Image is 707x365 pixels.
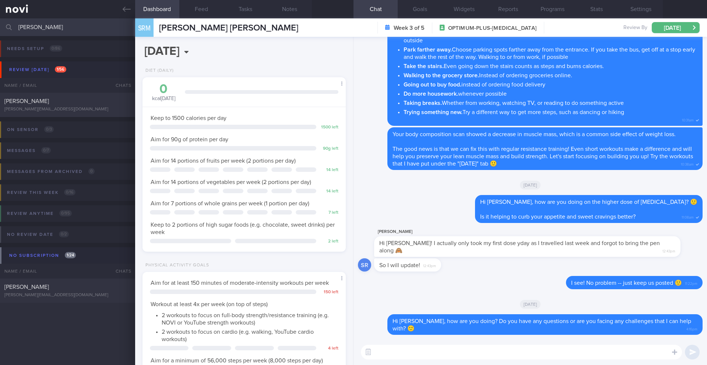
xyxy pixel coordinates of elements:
[64,189,75,195] span: 0 / 16
[151,280,329,286] span: Aim for at least 150 minutes of moderate-intensity workouts per week
[404,82,461,88] strong: Going out to buy food.
[682,116,694,123] span: 10:31am
[151,137,228,142] span: Aim for 90g of protein per day
[404,63,444,69] strong: Take the stairs.
[44,126,54,132] span: 0 / 3
[448,25,537,32] span: OPTIMUM-PLUS-[MEDICAL_DATA]
[151,301,268,307] span: Workout at least 4x per week (on top of steps)
[7,251,78,261] div: No subscription
[55,66,66,72] span: 1 / 56
[65,252,76,258] span: 1 / 24
[404,91,458,97] strong: Do more housework.
[151,201,309,206] span: Aim for 7 portions of whole grains per week (1 portion per day)
[151,115,226,121] span: Keep to 1500 calories per day
[88,168,95,174] span: 0
[59,231,69,237] span: 0 / 2
[374,227,703,236] div: [PERSON_NAME]
[393,131,676,137] span: Your body composition scan showed a decrease in muscle mass, which is a common side effect of wei...
[162,326,338,343] li: 2 workouts to focus on cardio (e.g. walking, YouTube cardio workouts)
[681,160,694,167] span: 10:38am
[682,213,694,220] span: 11:08am
[320,290,338,295] div: 150 left
[379,262,420,268] span: So I will update!
[320,125,338,130] div: 1500 left
[404,107,697,116] li: Try a different way to get more steps, such as dancing or hiking
[106,264,135,279] div: Chats
[151,222,335,235] span: Keep to 2 portions of high sugar foods (e.g. chocolate, sweet drinks) per week
[41,147,51,153] span: 0 / 7
[5,167,96,177] div: Messages from Archived
[7,65,68,75] div: Review [DATE]
[685,279,697,286] span: 11:22pm
[4,293,131,298] div: [PERSON_NAME][EMAIL_ADDRESS][DOMAIN_NAME]
[652,22,700,33] button: [DATE]
[404,61,697,70] li: Even going down the stairs counts as steps and burns calories.
[162,310,338,326] li: 2 workouts to focus on full-body strength/resistance training (e.g. NOVI or YouTube strength work...
[320,167,338,173] div: 14 left
[480,214,636,220] span: Is it helping to curb your appetite and sweet cravings better?
[480,199,697,205] span: Hi [PERSON_NAME], how are you doing on the higher dose of [MEDICAL_DATA]? 🙂
[150,83,177,96] div: 0
[393,146,693,167] span: The good news is that we can fix this with regular resistance training! Even short workouts make ...
[571,280,682,286] span: I see! No problem -- just keep us posted 🙂
[320,210,338,216] div: 7 left
[5,188,77,198] div: Review this week
[4,107,131,112] div: [PERSON_NAME][EMAIL_ADDRESS][DOMAIN_NAME]
[320,346,338,351] div: 4 left
[159,24,298,32] span: [PERSON_NAME] [PERSON_NAME]
[5,44,64,54] div: Needs setup
[404,79,697,88] li: instead of ordering food delivery
[143,263,209,268] div: Physical Activity Goals
[404,98,697,107] li: Whether from working, watching TV, or reading to do something active
[151,358,323,364] span: Aim for a minimum of 56,000 steps per week (8,000 steps per day)
[320,239,338,244] div: 2 left
[59,210,72,216] span: 0 / 95
[662,247,675,254] span: 12:43pm
[5,209,74,219] div: Review anytime
[520,300,541,309] span: [DATE]
[50,45,62,52] span: 0 / 86
[394,24,425,32] strong: Week 3 of 5
[404,72,479,78] strong: Walking to the grocery store.
[151,158,296,164] span: Aim for 14 portions of fruits per week (2 portions per day)
[5,125,56,135] div: On sensor
[320,146,338,152] div: 90 g left
[404,109,462,115] strong: Trying something new.
[133,14,155,42] div: SRM
[379,240,660,254] span: Hi [PERSON_NAME]! I actually only took my first dose yday as I travelled last week and forgot to ...
[520,181,541,189] span: [DATE]
[151,179,311,185] span: Aim for 14 portions of vegetables per week (2 portions per day)
[404,70,697,79] li: Instead of ordering groceries online.
[143,68,174,74] div: Diet (Daily)
[404,44,697,61] li: Choose parking spots farther away from the entrance. If you take the bus, get off at a stop early...
[423,262,436,269] span: 12:43pm
[393,318,691,332] span: Hi [PERSON_NAME], how are you doing? Do you have any questions or are you facing any challenges t...
[320,189,338,194] div: 14 left
[404,100,442,106] strong: Taking breaks.
[5,146,53,156] div: Messages
[150,83,177,102] div: kcal [DATE]
[4,284,49,290] span: [PERSON_NAME]
[404,47,452,53] strong: Park farther away.
[358,258,371,272] div: SR
[623,25,647,31] span: Review By
[5,230,71,240] div: No review date
[404,88,697,98] li: whenever possible
[686,325,697,332] span: 4:16pm
[106,78,135,93] div: Chats
[4,98,49,104] span: [PERSON_NAME]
